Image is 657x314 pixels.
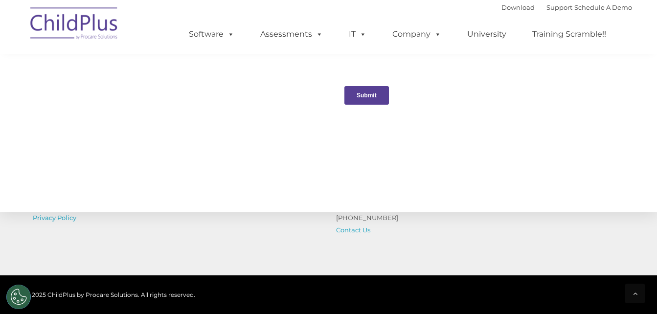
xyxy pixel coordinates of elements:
a: Privacy Policy [33,214,76,222]
span: Last name [136,65,166,72]
a: Contact Us [336,226,370,234]
a: University [457,24,516,44]
img: ChildPlus by Procare Solutions [25,0,123,49]
a: Download [501,3,535,11]
a: Schedule A Demo [574,3,632,11]
span: Phone number [136,105,178,112]
a: Software [179,24,244,44]
a: IT [339,24,376,44]
a: Training Scramble!! [522,24,616,44]
span: © 2025 ChildPlus by Procare Solutions. All rights reserved. [25,291,195,298]
a: Support [546,3,572,11]
font: | [501,3,632,11]
a: Company [383,24,451,44]
button: Cookies Settings [6,285,31,309]
a: Assessments [250,24,333,44]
